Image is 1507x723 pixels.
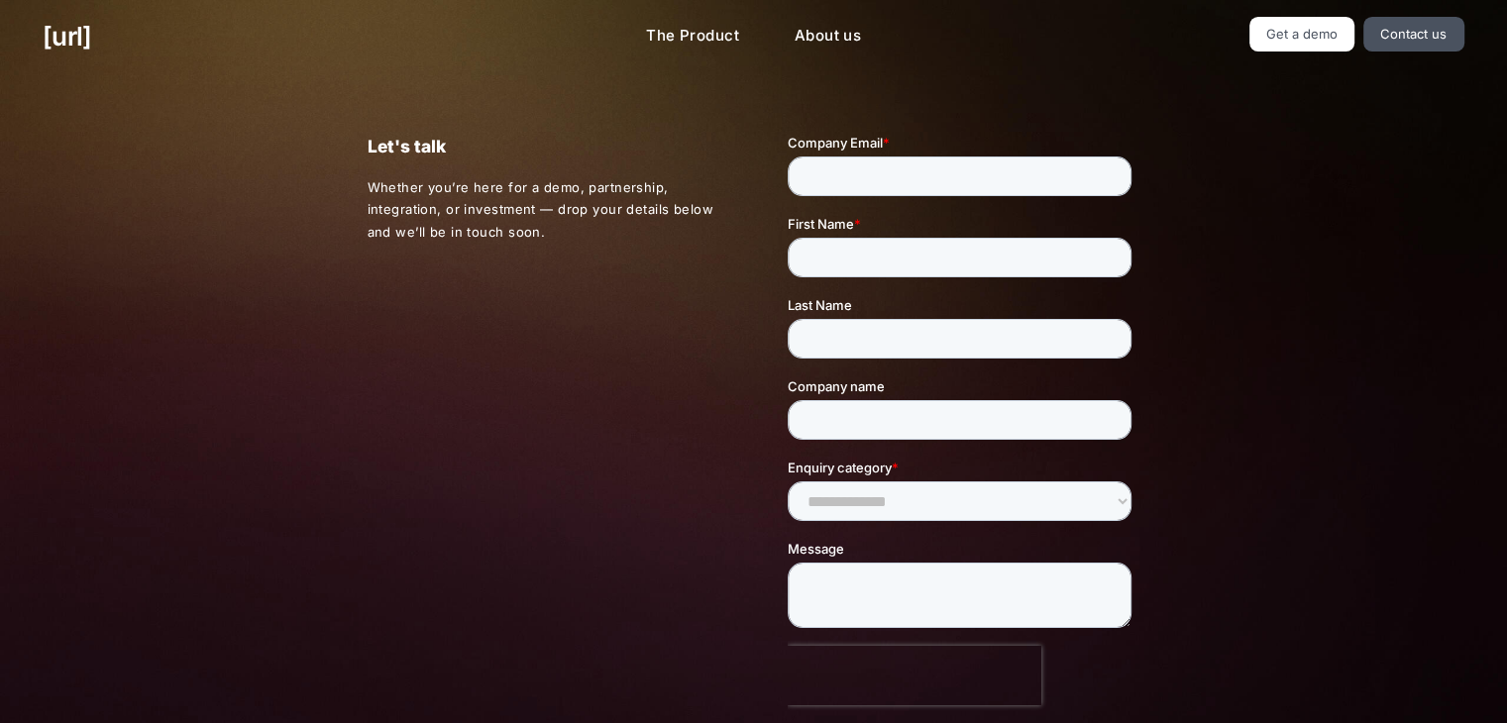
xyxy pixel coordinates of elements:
a: About us [779,17,877,55]
a: The Product [630,17,755,55]
a: Get a demo [1249,17,1355,52]
a: Contact us [1363,17,1464,52]
p: Whether you’re here for a demo, partnership, integration, or investment — drop your details below... [367,176,719,244]
p: Let's talk [367,133,718,160]
a: [URL] [43,17,91,55]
